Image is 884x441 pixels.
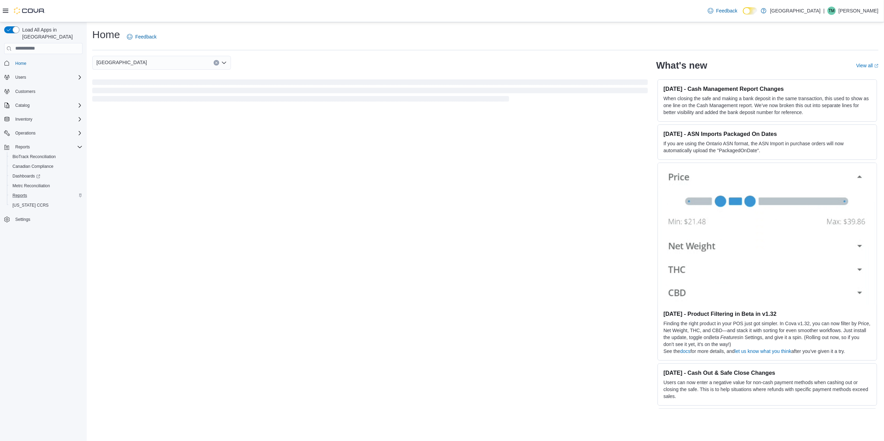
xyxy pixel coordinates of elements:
[1,142,85,152] button: Reports
[12,129,83,137] span: Operations
[1,114,85,124] button: Inventory
[663,320,871,348] p: Finding the right product in your POS just got simpler. In Cova v1.32, you can now filter by Pric...
[12,115,35,123] button: Inventory
[663,95,871,116] p: When closing the safe and making a bank deposit in the same transaction, this used to show as one...
[10,172,83,180] span: Dashboards
[1,214,85,224] button: Settings
[680,348,690,354] a: docs
[12,215,83,224] span: Settings
[12,87,83,96] span: Customers
[716,7,737,14] span: Feedback
[12,73,83,81] span: Users
[12,183,50,189] span: Metrc Reconciliation
[12,193,27,198] span: Reports
[92,81,648,103] span: Loading
[221,60,227,66] button: Open list of options
[743,7,757,15] input: Dark Mode
[92,28,120,42] h1: Home
[4,55,83,243] nav: Complex example
[12,143,83,151] span: Reports
[1,86,85,96] button: Customers
[15,217,30,222] span: Settings
[12,59,83,68] span: Home
[827,7,836,15] div: Tre Mace
[10,201,83,209] span: Washington CCRS
[705,4,740,18] a: Feedback
[7,181,85,191] button: Metrc Reconciliation
[7,200,85,210] button: [US_STATE] CCRS
[1,128,85,138] button: Operations
[14,7,45,14] img: Cova
[839,7,878,15] p: [PERSON_NAME]
[12,115,83,123] span: Inventory
[12,59,29,68] a: Home
[7,171,85,181] a: Dashboards
[12,173,40,179] span: Dashboards
[214,60,219,66] button: Clear input
[10,201,51,209] a: [US_STATE] CCRS
[663,310,871,317] h3: [DATE] - Product Filtering in Beta in v1.32
[12,73,29,81] button: Users
[12,143,33,151] button: Reports
[15,103,29,108] span: Catalog
[10,191,83,200] span: Reports
[12,215,33,224] a: Settings
[656,60,707,71] h2: What's new
[96,58,147,67] span: [GEOGRAPHIC_DATA]
[10,153,83,161] span: BioTrack Reconciliation
[12,164,53,169] span: Canadian Compliance
[874,64,878,68] svg: External link
[12,87,38,96] a: Customers
[10,191,30,200] a: Reports
[770,7,821,15] p: [GEOGRAPHIC_DATA]
[663,379,871,400] p: Users can now enter a negative value for non-cash payment methods when cashing out or closing the...
[7,152,85,162] button: BioTrack Reconciliation
[709,335,740,340] em: Beta Features
[15,89,35,94] span: Customers
[124,30,159,44] a: Feedback
[15,61,26,66] span: Home
[663,130,871,137] h3: [DATE] - ASN Imports Packaged On Dates
[1,72,85,82] button: Users
[19,26,83,40] span: Load All Apps in [GEOGRAPHIC_DATA]
[663,85,871,92] h3: [DATE] - Cash Management Report Changes
[7,162,85,171] button: Canadian Compliance
[823,7,825,15] p: |
[10,172,43,180] a: Dashboards
[135,33,156,40] span: Feedback
[12,101,32,110] button: Catalog
[663,348,871,355] p: See the for more details, and after you’ve given it a try.
[15,75,26,80] span: Users
[10,153,59,161] a: BioTrack Reconciliation
[12,202,49,208] span: [US_STATE] CCRS
[15,144,30,150] span: Reports
[663,369,871,376] h3: [DATE] - Cash Out & Safe Close Changes
[10,182,53,190] a: Metrc Reconciliation
[829,7,834,15] span: TM
[10,162,83,171] span: Canadian Compliance
[12,101,83,110] span: Catalog
[1,101,85,110] button: Catalog
[735,348,791,354] a: let us know what you think
[10,182,83,190] span: Metrc Reconciliation
[12,154,56,159] span: BioTrack Reconciliation
[15,116,32,122] span: Inventory
[15,130,36,136] span: Operations
[10,162,56,171] a: Canadian Compliance
[856,63,878,68] a: View allExternal link
[12,129,38,137] button: Operations
[7,191,85,200] button: Reports
[1,58,85,68] button: Home
[663,140,871,154] p: If you are using the Ontario ASN format, the ASN Import in purchase orders will now automatically...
